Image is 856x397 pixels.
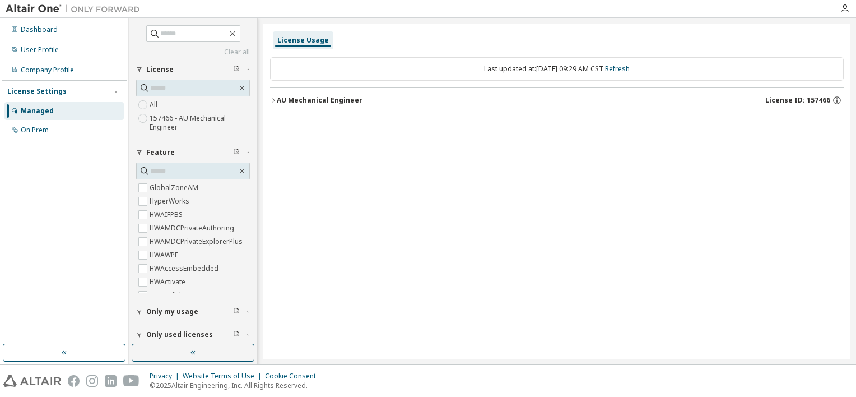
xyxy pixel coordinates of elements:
img: facebook.svg [68,375,80,387]
img: altair_logo.svg [3,375,61,387]
label: HWAccessEmbedded [150,262,221,275]
span: Feature [146,148,175,157]
a: Refresh [605,64,630,73]
label: HWAMDCPrivateAuthoring [150,221,236,235]
p: © 2025 Altair Engineering, Inc. All Rights Reserved. [150,381,323,390]
img: youtube.svg [123,375,139,387]
label: 157466 - AU Mechanical Engineer [150,112,250,134]
img: Altair One [6,3,146,15]
span: License ID: 157466 [765,96,830,105]
button: License [136,57,250,82]
span: Only my usage [146,307,198,316]
label: HWAMDCPrivateExplorerPlus [150,235,245,248]
div: Managed [21,107,54,116]
div: Privacy [150,372,183,381]
label: GlobalZoneAM [150,181,201,195]
label: HWAWPF [150,248,180,262]
div: Website Terms of Use [183,372,265,381]
span: Only used licenses [146,330,213,339]
img: instagram.svg [86,375,98,387]
label: HWAIFPBS [150,208,185,221]
span: Clear filter [233,148,240,157]
label: HWActivate [150,275,188,289]
div: Cookie Consent [265,372,323,381]
button: Only used licenses [136,322,250,347]
span: Clear filter [233,65,240,74]
a: Clear all [136,48,250,57]
span: Clear filter [233,307,240,316]
button: Only my usage [136,299,250,324]
img: linkedin.svg [105,375,117,387]
span: License [146,65,174,74]
button: AU Mechanical EngineerLicense ID: 157466 [270,88,844,113]
label: HWAcufwh [150,289,185,302]
div: Last updated at: [DATE] 09:29 AM CST [270,57,844,81]
div: Dashboard [21,25,58,34]
button: Feature [136,140,250,165]
div: User Profile [21,45,59,54]
div: On Prem [21,126,49,135]
label: HyperWorks [150,195,192,208]
span: Clear filter [233,330,240,339]
div: License Settings [7,87,67,96]
div: License Usage [277,36,329,45]
div: Company Profile [21,66,74,75]
label: All [150,98,160,112]
div: AU Mechanical Engineer [277,96,362,105]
